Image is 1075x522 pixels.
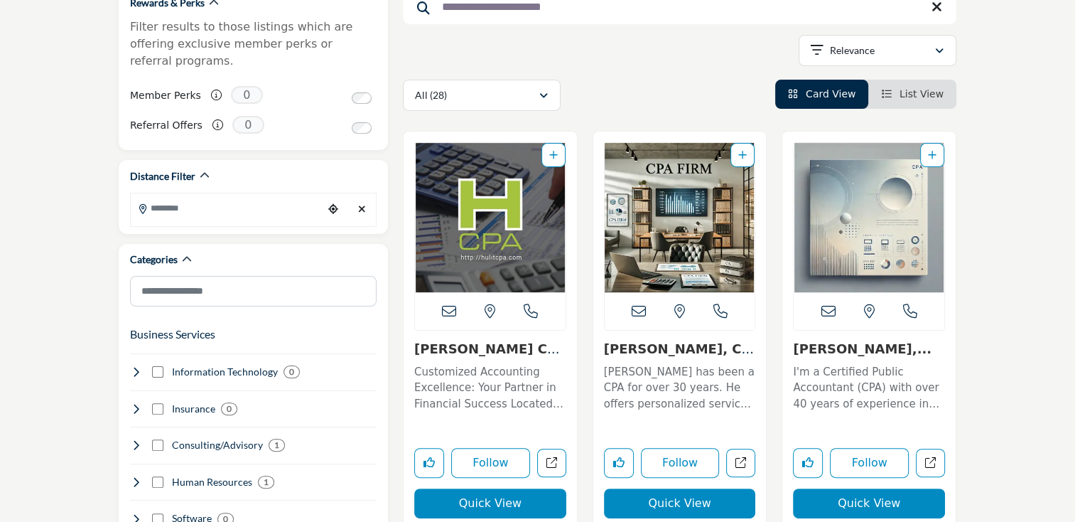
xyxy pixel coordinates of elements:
[726,449,755,478] a: Open elliot-l-kaplan-cpa in new tab
[928,149,936,161] a: Add To List
[269,439,285,452] div: 1 Results For Consulting/Advisory
[604,361,756,412] a: [PERSON_NAME] has been a CPA for over 30 years. He offers personalized services to help your busi...
[131,194,323,222] input: Search Location
[352,92,372,104] input: Switch to Member Perks
[415,143,566,292] img: Hulit CPA, LLC
[604,341,756,357] h3: Elliot L. Kaplan, CPA
[172,365,278,379] h4: Information Technology: Software, cloud services, data management, analytics, automation
[414,448,444,478] button: Like listing
[130,326,215,343] button: Business Services
[227,404,232,414] b: 0
[881,88,944,100] a: View List
[130,252,178,267] h2: Categories
[130,169,195,183] h2: Distance Filter
[130,113,202,138] label: Referral Offers
[451,448,530,478] button: Follow
[130,83,201,108] label: Member Perks
[793,489,945,518] button: Quick View
[806,88,855,100] span: Card View
[351,194,372,225] div: Clear search location
[604,364,756,412] p: [PERSON_NAME] has been a CPA for over 30 years. He offers personalized services to help your busi...
[900,88,944,100] span: List View
[264,477,269,487] b: 1
[414,361,566,412] a: Customized Accounting Excellence: Your Partner in Financial Success Located in [GEOGRAPHIC_DATA],...
[414,341,559,372] a: [PERSON_NAME] CPA, LLC
[323,194,344,225] div: Choose your current location
[604,489,756,518] button: Quick View
[641,448,720,478] button: Follow
[604,341,754,372] a: [PERSON_NAME], CP...
[604,448,634,478] button: Like listing
[289,367,294,377] b: 0
[415,88,447,102] p: All (28)
[258,476,274,489] div: 1 Results For Human Resources
[152,440,163,451] input: Select Consulting/Advisory checkbox
[537,449,566,478] a: Open hulit-cpa-llc in new tab
[793,341,945,357] h3: Robert D. VanLangen, CPA
[916,449,945,478] a: Open robert-d-vanlangen-cpa in new tab
[414,489,566,518] button: Quick View
[738,149,747,161] a: Add To List
[605,143,755,292] img: Elliot L. Kaplan, CPA
[172,402,215,416] h4: Insurance: Professional liability, healthcare, life insurance, risk management
[172,438,263,452] h4: Consulting/Advisory: Business consulting, mergers & acquisitions, growth strategies
[415,143,566,292] a: Open Listing in new tab
[414,341,566,357] h3: Hulit CPA, LLC
[605,143,755,292] a: Open Listing in new tab
[403,80,561,111] button: All (28)
[794,143,944,292] img: Robert D. VanLangen, CPA
[352,122,372,134] input: Switch to Referral Offers
[788,88,856,100] a: View Card
[793,341,931,356] a: [PERSON_NAME],...
[221,403,237,415] div: 0 Results For Insurance
[152,403,163,415] input: Select Insurance checkbox
[231,86,263,104] span: 0
[130,276,377,307] input: Search Category
[172,475,252,489] h4: Human Resources: Payroll, benefits, HR consulting, talent acquisition, training
[793,361,945,412] a: I'm a Certified Public Accountant (CPA) with over 40 years of experience in accounting, tax, fina...
[793,364,945,412] p: I'm a Certified Public Accountant (CPA) with over 40 years of experience in accounting, tax, fina...
[274,440,279,450] b: 1
[775,80,869,109] li: Card View
[830,43,875,58] p: Relevance
[414,364,566,412] p: Customized Accounting Excellence: Your Partner in Financial Success Located in [GEOGRAPHIC_DATA],...
[830,448,909,478] button: Follow
[152,366,163,378] input: Select Information Technology checkbox
[232,116,264,134] span: 0
[283,366,300,378] div: 0 Results For Information Technology
[152,476,163,488] input: Select Human Resources checkbox
[868,80,956,109] li: List View
[794,143,944,292] a: Open Listing in new tab
[130,18,377,70] p: Filter results to those listings which are offering exclusive member perks or referral programs.
[799,35,956,66] button: Relevance
[549,149,558,161] a: Add To List
[793,448,823,478] button: Like listing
